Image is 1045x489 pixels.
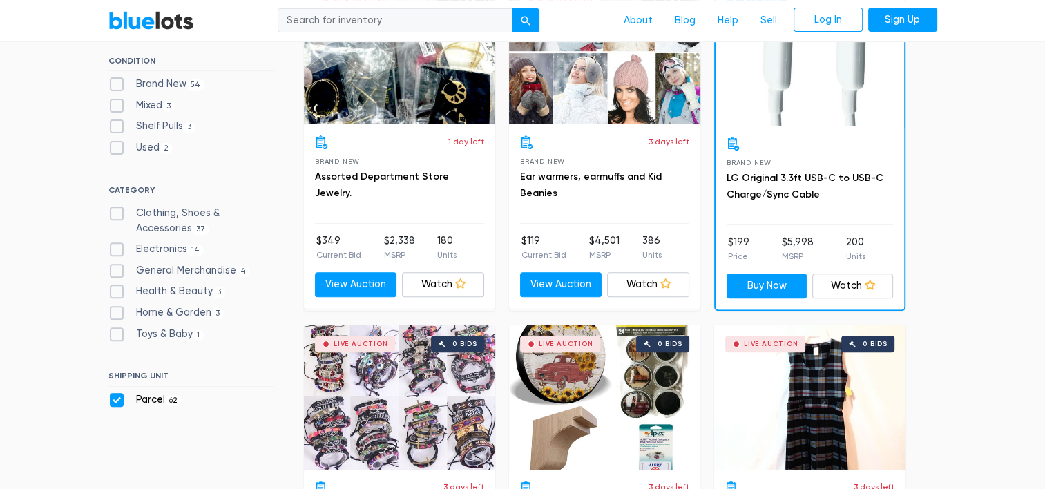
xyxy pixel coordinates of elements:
[108,206,274,236] label: Clothing, Shoes & Accessories
[794,8,863,32] a: Log In
[315,171,449,199] a: Assorted Department Store Jewelry.
[383,233,414,261] li: $2,338
[589,233,620,261] li: $4,501
[520,157,565,165] span: Brand New
[383,249,414,261] p: MSRP
[727,172,883,200] a: LG Original 3.3ft USB-C to USB-C Charge/Sync Cable
[448,135,484,148] p: 1 day left
[108,77,205,92] label: Brand New
[728,250,749,262] p: Price
[812,274,893,298] a: Watch
[846,250,865,262] p: Units
[108,284,226,299] label: Health & Beauty
[315,157,360,165] span: Brand New
[108,305,224,320] label: Home & Garden
[664,8,707,34] a: Blog
[108,140,173,155] label: Used
[744,341,798,347] div: Live Auction
[108,185,274,200] h6: CATEGORY
[520,272,602,297] a: View Auction
[108,263,251,278] label: General Merchandise
[521,233,566,261] li: $119
[437,233,457,261] li: 180
[183,122,196,133] span: 3
[642,233,662,261] li: 386
[749,8,788,34] a: Sell
[316,233,361,261] li: $349
[846,235,865,262] li: 200
[649,135,689,148] p: 3 days left
[186,79,205,90] span: 54
[782,250,814,262] p: MSRP
[315,272,397,297] a: View Auction
[658,341,682,347] div: 0 bids
[316,249,361,261] p: Current Bid
[607,272,689,297] a: Watch
[334,341,388,347] div: Live Auction
[193,329,204,341] span: 1
[187,245,204,256] span: 14
[437,249,457,261] p: Units
[782,235,814,262] li: $5,998
[278,8,512,33] input: Search for inventory
[165,395,182,406] span: 62
[108,392,182,407] label: Parcel
[521,249,566,261] p: Current Bid
[162,101,175,112] span: 3
[213,287,226,298] span: 3
[613,8,664,34] a: About
[108,10,194,30] a: BlueLots
[108,242,204,257] label: Electronics
[108,119,196,134] label: Shelf Pulls
[707,8,749,34] a: Help
[402,272,484,297] a: Watch
[642,249,662,261] p: Units
[727,274,807,298] a: Buy Now
[211,308,224,319] span: 3
[863,341,888,347] div: 0 bids
[520,171,662,199] a: Ear warmers, earmuffs and Kid Beanies
[727,159,771,166] span: Brand New
[539,341,593,347] div: Live Auction
[108,98,175,113] label: Mixed
[589,249,620,261] p: MSRP
[452,341,477,347] div: 0 bids
[714,325,905,470] a: Live Auction 0 bids
[509,325,700,470] a: Live Auction 0 bids
[108,371,274,386] h6: SHIPPING UNIT
[304,325,495,470] a: Live Auction 0 bids
[728,235,749,262] li: $199
[868,8,937,32] a: Sign Up
[192,224,210,235] span: 37
[160,143,173,154] span: 2
[108,327,204,342] label: Toys & Baby
[108,56,274,71] h6: CONDITION
[236,266,251,277] span: 4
